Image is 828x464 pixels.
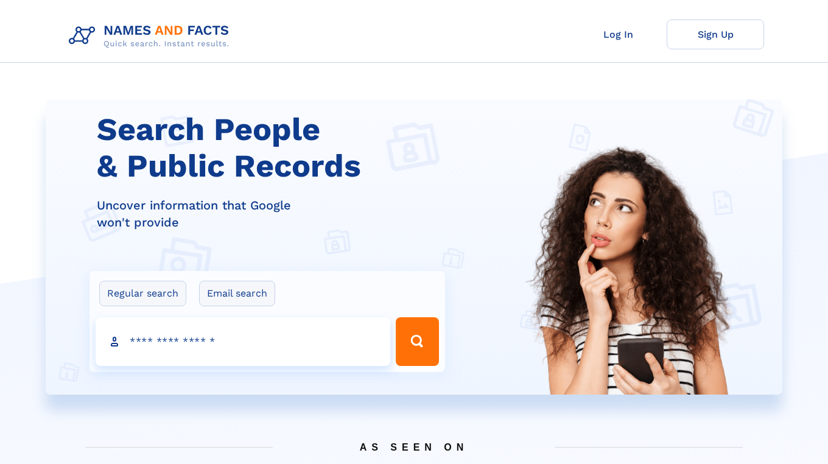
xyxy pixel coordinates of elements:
input: search input [96,317,390,366]
div: Uncover information that Google won't provide [97,197,452,231]
img: Search People and Public records [517,143,743,455]
label: Email search [199,281,275,306]
label: Regular search [99,281,186,306]
button: Search Button [396,317,438,366]
a: Sign Up [667,19,764,49]
a: Log In [569,19,667,49]
img: Logo Names and Facts [64,19,239,52]
h1: Search People & Public Records [97,111,452,185]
